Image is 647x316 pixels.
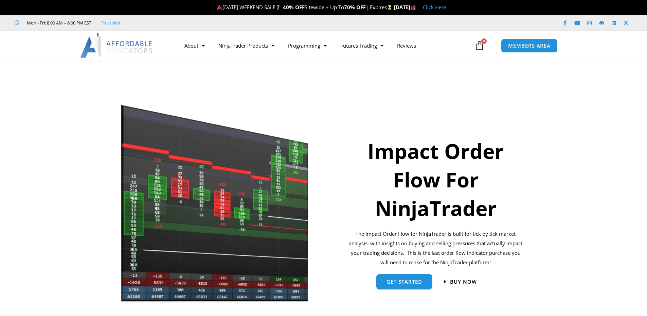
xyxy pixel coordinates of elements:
span: MEMBERS AREA [508,43,551,48]
img: Orderflow | Affordable Indicators – NinjaTrader [121,103,309,304]
span: 0 [481,38,487,44]
h1: Impact Order Flow For NinjaTrader [348,137,524,222]
a: Futures Trading [334,38,390,53]
a: About [178,38,212,53]
span: get started [387,279,422,284]
img: 🏌️‍♂️ [276,5,281,10]
span: [DATE] WEEKEND SALE Sitewide + Up To | Expires [215,4,394,11]
span: Buy now [450,279,477,284]
strong: 70% OFF [344,4,366,11]
img: 🏭 [411,5,416,10]
strong: 40% OFF [283,4,305,11]
a: 0 [465,36,495,55]
a: MEMBERS AREA [501,39,558,53]
img: LogoAI | Affordable Indicators – NinjaTrader [80,33,153,58]
a: Programming [281,38,334,53]
strong: [DATE] [394,4,416,11]
a: NinjaTrader Products [212,38,281,53]
a: Trustpilot [101,19,121,27]
a: Click Here [423,4,446,11]
img: 🎉 [217,5,222,10]
a: get started [376,274,432,289]
a: Reviews [390,38,423,53]
span: Mon - Fri: 8:00 AM – 6:00 PM EST [25,19,91,27]
a: Buy now [444,279,477,284]
img: ⌛ [387,5,392,10]
p: The Impact Order Flow for NinjaTrader is built for tick by tick market analysis, with insights on... [348,229,524,267]
nav: Menu [178,38,473,53]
